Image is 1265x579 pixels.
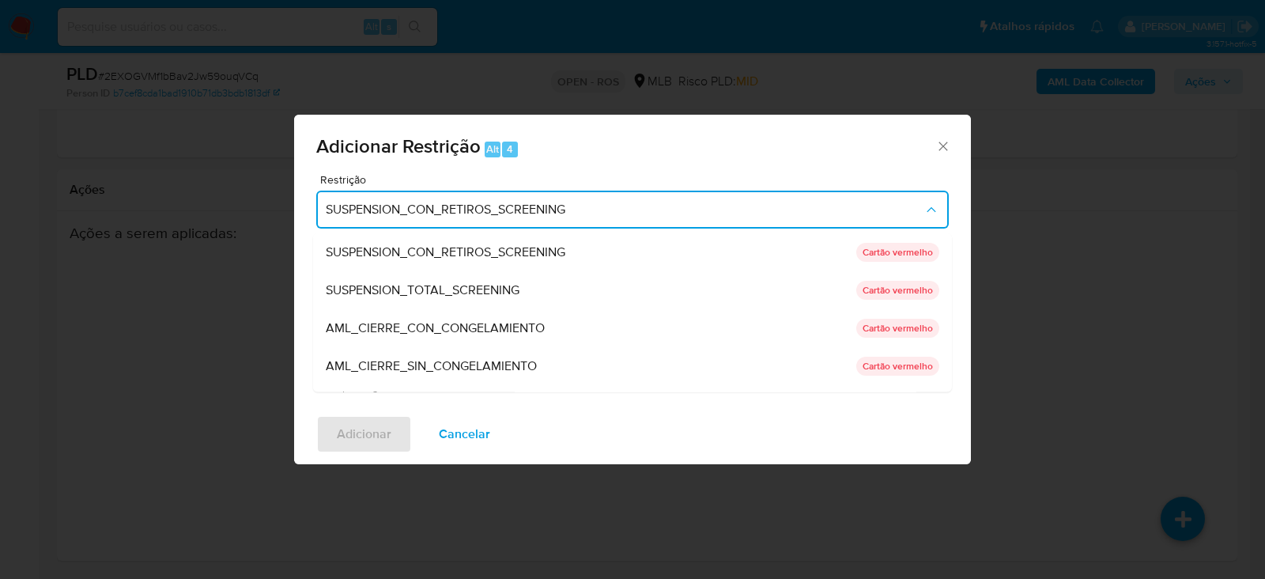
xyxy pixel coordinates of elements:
span: Alt [486,142,499,157]
span: SUSPENSION_CON_RETIROS_SCREENING [326,244,565,260]
span: SUSPENSION_TOTAL_SCREENING [326,282,519,298]
span: Cancelar [439,417,490,452]
button: Cancelar [418,415,511,453]
span: AML_CIERRE_CON_CONGELAMIENTO [326,320,545,336]
p: Cartão vermelho [856,243,939,262]
span: AML_CIERRE_SIN_CONGELAMIENTO [326,358,537,374]
button: Fechar a janela [935,138,950,153]
span: Adicionar Restrição [316,132,481,160]
span: SUSPENSION_CON_RETIROS_SCREENING [326,202,923,218]
span: Campo obrigatório [321,382,632,393]
p: Cartão vermelho [856,319,939,338]
p: Cartão vermelho [856,357,939,376]
span: Restrição [320,174,953,185]
button: Restriction [316,191,949,229]
p: Cartão vermelho [856,281,939,300]
span: 4 [507,142,513,157]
